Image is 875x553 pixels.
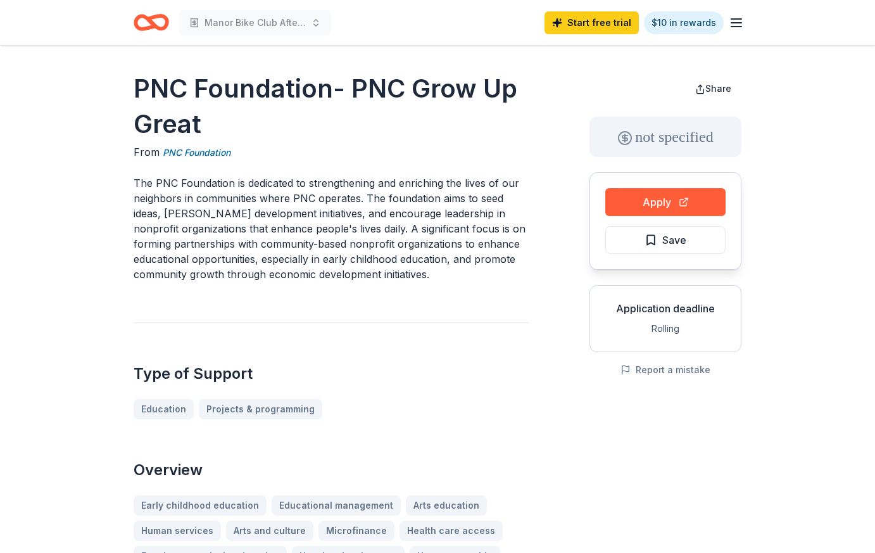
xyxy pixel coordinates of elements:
[134,71,529,142] h1: PNC Foundation- PNC Grow Up Great
[685,76,741,101] button: Share
[600,321,731,336] div: Rolling
[179,10,331,35] button: Manor Bike Club After-School & Youth Sports Support
[605,188,726,216] button: Apply
[134,460,529,480] h2: Overview
[605,226,726,254] button: Save
[589,117,741,157] div: not specified
[134,175,529,282] p: The PNC Foundation is dedicated to strengthening and enriching the lives of our neighbors in comm...
[134,399,194,419] a: Education
[662,232,686,248] span: Save
[644,11,724,34] a: $10 in rewards
[199,399,322,419] a: Projects & programming
[163,145,230,160] a: PNC Foundation
[545,11,639,34] a: Start free trial
[134,144,529,160] div: From
[134,364,529,384] h2: Type of Support
[600,301,731,316] div: Application deadline
[620,362,710,378] button: Report a mistake
[705,83,731,94] span: Share
[205,15,306,30] span: Manor Bike Club After-School & Youth Sports Support
[134,8,169,37] a: Home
